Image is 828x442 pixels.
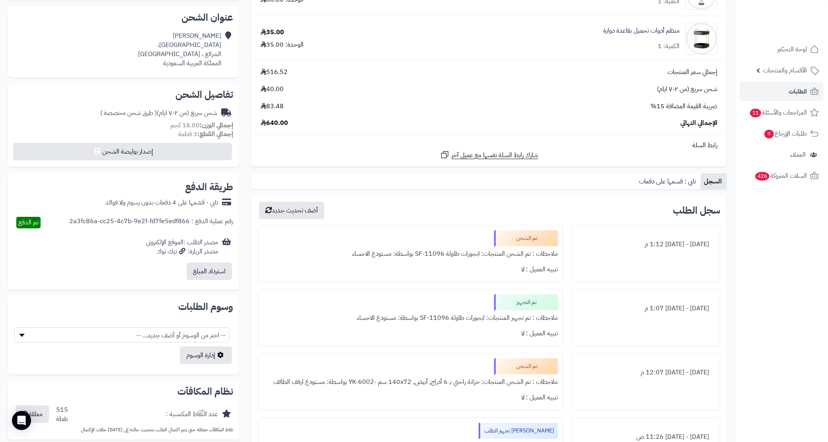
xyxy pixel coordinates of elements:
[255,141,723,150] div: رابط السلة
[105,198,218,207] div: تابي - قسّمها على 4 دفعات بدون رسوم ولا فوائد
[440,150,538,160] a: شارك رابط السلة نفسها مع عميل آخر
[261,119,288,128] span: 640.00
[452,151,538,160] span: شارك رابط السلة نفسها مع عميل آخر
[56,415,68,424] div: نقطة
[200,121,233,130] strong: إجمالي الوزن:
[750,109,761,117] span: 11
[263,310,558,326] div: ملاحظات : تم تجهيز المنتجات: ابجورات طاولة SF-11096 بواسطة: مستودع الاحساء
[170,121,233,130] small: 18.00 كجم
[668,68,717,77] span: إجمالي سعر المنتجات
[12,411,31,430] div: Open Intercom Messenger
[777,44,807,55] span: لوحة التحكم
[185,182,233,192] h2: طريقة الدفع
[14,426,233,433] p: نقاط المكافآت معلقة حتى يتم اكتمال الطلب بتحديث حالته إلى [DATE] حالات الإكتمال
[673,206,720,215] h3: سجل الطلب
[636,173,701,189] a: تابي : قسمها على دفعات
[261,28,284,37] div: 35.00
[603,26,680,35] a: منظم أدوات تجميل بقاعدة دوارة
[263,374,558,390] div: ملاحظات : تم الشحن المنتجات: خزانة راحتي بـ 6 أدراج, أبيض, ‎140x72 سم‏ -YK-6002 بواسطة: مستودع ار...
[740,40,823,59] a: لوحة التحكم
[178,129,233,139] small: 3 قطعة
[764,128,807,139] span: طلبات الإرجاع
[740,124,823,143] a: طلبات الإرجاع9
[14,90,233,99] h2: تفاصيل الشحن
[686,23,717,55] img: 1729525513-110316010063-90x90.jpg
[14,387,233,396] h2: نظام المكافآت
[14,13,233,22] h2: عنوان الشحن
[764,130,774,138] span: 9
[14,327,229,343] span: -- اختر من الوسوم أو أضف جديد... --
[261,102,284,111] span: 83.48
[577,237,715,252] div: [DATE] - [DATE] 1:12 م
[263,326,558,341] div: تنبيه العميل : لا
[658,42,680,51] div: الكمية: 1
[13,143,232,160] button: إصدار بوليصة الشحن
[138,31,221,68] div: [PERSON_NAME] [GEOGRAPHIC_DATA]، الشرائع ، [GEOGRAPHIC_DATA] المملكة العربية السعودية
[100,109,217,118] div: شحن سريع (من ٢-٧ ايام)
[56,405,68,424] div: 515
[749,107,807,118] span: المراجعات والأسئلة
[180,347,232,364] a: إدارة الوسوم
[740,166,823,185] a: السلات المتروكة426
[69,217,233,228] div: رقم عملية الدفع : 2a3fc86a-cc25-4c7b-9e2f-fd7fe5edf866
[166,410,218,419] div: عدد النِّقَاط المكتسبة :
[263,390,558,405] div: تنبيه العميل : لا
[680,119,717,128] span: الإجمالي النهائي
[18,218,39,227] span: تم الدفع
[479,423,558,439] div: [PERSON_NAME] تجهيز الطلب
[16,405,49,423] button: معلقة
[789,86,807,97] span: الطلبات
[701,173,727,189] a: السجل
[261,85,284,94] span: 40.00
[263,262,558,277] div: تنبيه العميل : لا
[657,85,717,94] span: شحن سريع (من ٢-٧ ايام)
[763,65,807,76] span: الأقسام والمنتجات
[740,82,823,101] a: الطلبات
[146,238,218,256] div: مصدر الطلب :الموقع الإلكتروني
[15,328,229,343] span: -- اختر من الوسوم أو أضف جديد... --
[259,202,324,219] button: أضف تحديث جديد
[790,149,806,160] span: العملاء
[100,108,157,118] span: ( طرق شحن مخصصة )
[494,358,558,374] div: تم الشحن
[263,246,558,262] div: ملاحظات : تم الشحن المنتجات: ابجورات طاولة SF-11096 بواسطة: مستودع الاحساء
[146,247,218,256] div: مصدر الزيارة: تيك توك
[754,170,807,181] span: السلات المتروكة
[187,263,232,280] button: استرداد المبلغ
[577,365,715,380] div: [DATE] - [DATE] 12:07 م
[651,102,717,111] span: ضريبة القيمة المضافة 15%
[740,103,823,122] a: المراجعات والأسئلة11
[14,302,233,312] h2: وسوم الطلبات
[261,68,288,77] span: 516.52
[740,145,823,164] a: العملاء
[577,301,715,316] div: [DATE] - [DATE] 1:07 م
[774,20,820,37] img: logo-2.png
[197,129,233,139] strong: إجمالي القطع:
[261,40,304,49] div: الوحدة: 35.00
[494,294,558,310] div: تم التجهيز
[755,172,770,181] span: 426
[494,230,558,246] div: تم الشحن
